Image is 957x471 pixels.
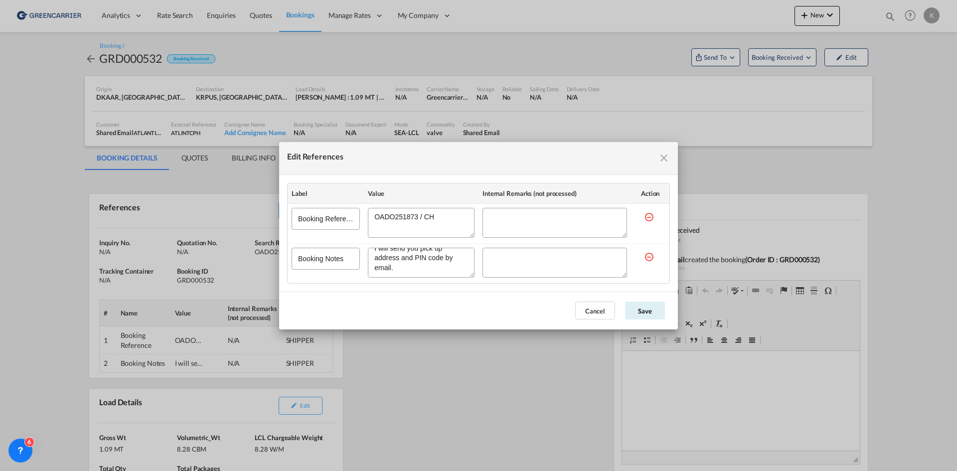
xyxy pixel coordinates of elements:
md-dialog: Edit References [279,142,678,329]
body: Editor, editor16 [10,10,228,20]
md-icon: icon-minus-circle-outline red-400-fg s20 cursor mr-5 [644,252,654,262]
md-icon: icon-minus-circle-outline red-400-fg s20 cursor mr-5 [644,212,654,222]
button: Save [625,302,665,319]
th: Internal Remarks (not processed) [478,183,631,204]
input: Booking Notes [292,248,360,270]
button: Cancel [575,302,615,319]
md-icon: icon-close fg-AAA8AD cursor [658,152,670,164]
th: Action [631,183,669,204]
th: Label [288,183,364,204]
div: Edit References [287,150,343,166]
th: Value [364,183,478,204]
input: Booking Reference [292,208,360,230]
